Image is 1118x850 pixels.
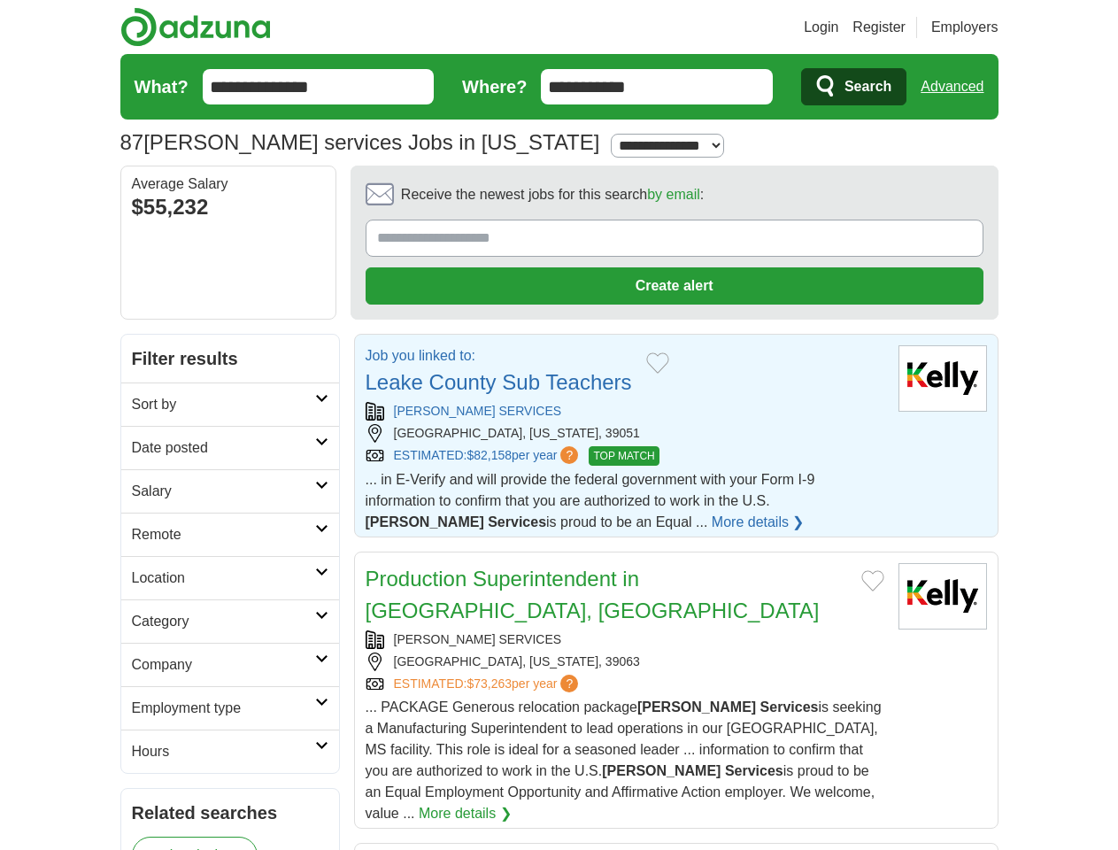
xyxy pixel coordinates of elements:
span: 87 [120,127,144,158]
h2: Date posted [132,437,315,459]
h1: [PERSON_NAME] services Jobs in [US_STATE] [120,130,600,154]
a: Production Superintendent in [GEOGRAPHIC_DATA], [GEOGRAPHIC_DATA] [366,567,820,622]
span: ? [560,446,578,464]
span: Receive the newest jobs for this search : [401,184,704,205]
span: ... PACKAGE Generous relocation package is seeking a Manufacturing Superintendent to lead operati... [366,699,882,821]
div: Average Salary [132,177,325,191]
strong: [PERSON_NAME] [637,699,756,715]
a: Employment type [121,686,339,730]
a: More details ❯ [419,803,512,824]
div: $55,232 [132,191,325,223]
p: Job you linked to: [366,345,632,367]
a: Remote [121,513,339,556]
h2: Location [132,568,315,589]
a: [PERSON_NAME] SERVICES [394,404,562,418]
a: Advanced [921,69,983,104]
strong: Services [725,763,783,778]
a: Company [121,643,339,686]
h2: Salary [132,481,315,502]
span: Search [844,69,891,104]
div: [GEOGRAPHIC_DATA], [US_STATE], 39051 [366,424,884,443]
a: Employers [931,17,998,38]
a: More details ❯ [712,512,805,533]
button: Add to favorite jobs [646,352,669,374]
h2: Category [132,611,315,632]
strong: Services [488,514,546,529]
a: Date posted [121,426,339,469]
a: Salary [121,469,339,513]
h2: Filter results [121,335,339,382]
strong: Services [760,699,819,715]
a: Location [121,556,339,599]
span: $82,158 [466,448,512,462]
label: What? [135,73,189,100]
a: Login [804,17,838,38]
span: $73,263 [466,676,512,691]
h2: Remote [132,524,315,545]
div: [GEOGRAPHIC_DATA], [US_STATE], 39063 [366,653,884,671]
img: Kelly Services logo [898,563,987,630]
a: Category [121,599,339,643]
span: TOP MATCH [589,446,659,466]
span: ? [560,675,578,692]
a: [PERSON_NAME] SERVICES [394,632,562,646]
a: Sort by [121,382,339,426]
span: ... in E-Verify and will provide the federal government with your Form I-9 information to confirm... [366,472,815,529]
label: Where? [462,73,527,100]
strong: [PERSON_NAME] [366,514,484,529]
h2: Employment type [132,698,315,719]
button: Add to favorite jobs [861,570,884,591]
img: Adzuna logo [120,7,271,47]
a: Register [852,17,906,38]
a: ESTIMATED:$82,158per year? [394,446,582,466]
strong: [PERSON_NAME] [602,763,721,778]
button: Create alert [366,267,983,305]
a: Hours [121,730,339,773]
h2: Related searches [132,800,328,826]
a: Leake County Sub Teachers [366,370,632,394]
h2: Company [132,654,315,676]
h2: Hours [132,741,315,762]
img: Kelly Services logo [898,345,987,412]
button: Search [801,68,906,105]
a: ESTIMATED:$73,263per year? [394,675,582,693]
h2: Sort by [132,394,315,415]
a: by email [647,187,700,202]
